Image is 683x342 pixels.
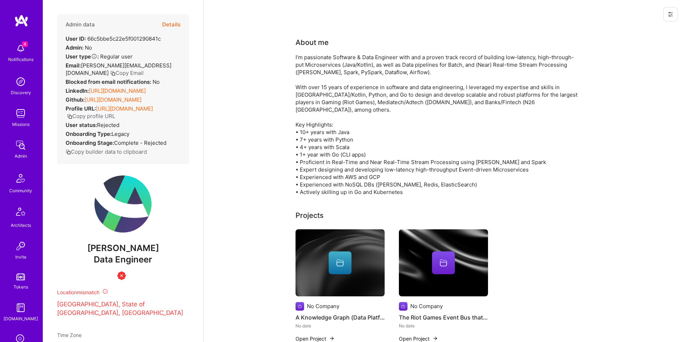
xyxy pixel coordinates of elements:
div: No Company [410,302,443,310]
img: teamwork [14,106,28,121]
i: icon Copy [66,149,71,155]
img: cover [296,229,385,296]
div: No [66,78,160,86]
button: Copy Email [110,69,144,77]
div: Notifications [8,56,34,63]
strong: Github: [66,96,84,103]
div: Discovery [11,89,31,96]
span: Time Zone [57,332,82,338]
div: Projects [296,210,324,221]
span: legacy [112,131,129,137]
img: Unqualified [117,271,126,280]
div: No Company [307,302,339,310]
div: [DOMAIN_NAME] [4,315,38,322]
div: I’m passionate Software & Data Engineer with and a proven track record of building low-latency, h... [296,53,581,196]
h4: Admin data [66,21,95,28]
img: guide book [14,301,28,315]
div: No date [296,322,385,330]
div: No date [399,322,488,330]
span: 4 [22,41,28,47]
img: discovery [14,75,28,89]
strong: User ID: [66,35,86,42]
h4: A Knowledge Graph (Data Platform) for KYC [296,313,385,322]
p: [GEOGRAPHIC_DATA], State of [GEOGRAPHIC_DATA], [GEOGRAPHIC_DATA] [57,300,189,317]
img: Community [12,170,29,187]
img: cover [399,229,488,296]
strong: User status: [66,122,97,128]
img: logo [14,14,29,27]
div: Tokens [14,283,28,291]
div: Regular user [66,53,133,60]
img: Company logo [296,302,304,311]
div: About me [296,37,329,48]
img: arrow-right [432,336,438,341]
span: [PERSON_NAME] [57,243,189,254]
img: Company logo [399,302,407,311]
span: [PERSON_NAME][EMAIL_ADDRESS][DOMAIN_NAME] [66,62,171,76]
span: Rejected [97,122,119,128]
strong: User type : [66,53,99,60]
strong: Onboarding Stage: [66,139,114,146]
button: Copy profile URL [67,112,115,120]
div: Architects [11,221,31,229]
div: Location mismatch [57,289,189,296]
div: Missions [12,121,30,128]
h4: The Riot Games Event Bus that handling over 500M+ events/second and serves the data across severa... [399,313,488,322]
img: arrow-right [329,336,335,341]
strong: Email: [66,62,81,69]
strong: LinkedIn: [66,87,89,94]
strong: Profile URL: [66,105,96,112]
img: Architects [12,204,29,221]
img: tokens [16,274,25,280]
button: Copy builder data to clipboard [66,148,147,155]
img: admin teamwork [14,138,28,152]
a: [URL][DOMAIN_NAME] [96,105,153,112]
div: 66c5bbe5c22e5f001290841c [66,35,161,42]
i: icon Copy [110,71,115,76]
a: [URL][DOMAIN_NAME] [89,87,146,94]
a: [URL][DOMAIN_NAME] [84,96,142,103]
div: Admin [15,152,27,160]
span: Data Engineer [94,254,152,265]
button: Details [162,14,180,35]
strong: Onboarding Type: [66,131,112,137]
strong: Blocked from email notifications: [66,78,153,85]
div: Invite [15,253,26,261]
div: No [66,44,92,51]
span: Complete - Rejected [114,139,166,146]
img: Invite [14,239,28,253]
i: icon Copy [67,114,72,119]
img: bell [14,41,28,56]
img: User Avatar [94,175,152,233]
div: Community [9,187,32,194]
i: Help [91,53,97,60]
strong: Admin: [66,44,83,51]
